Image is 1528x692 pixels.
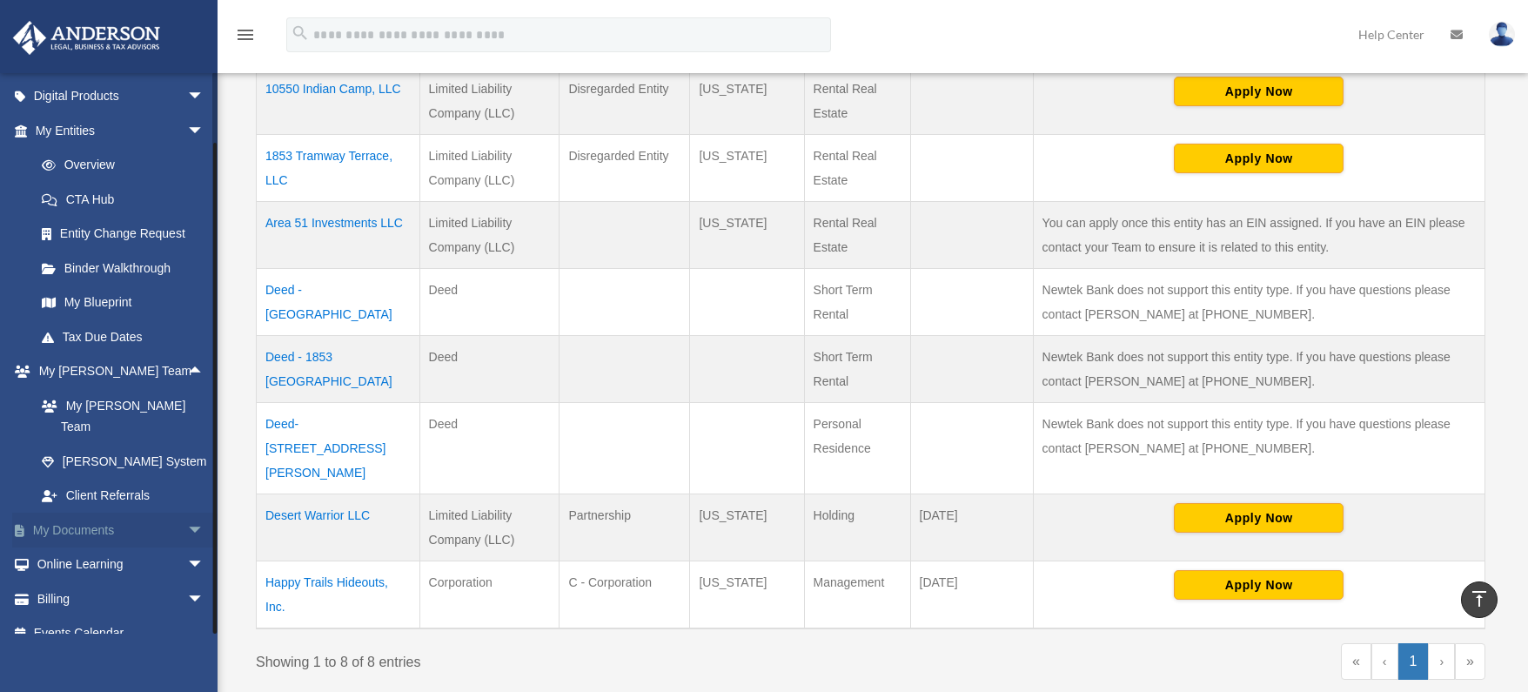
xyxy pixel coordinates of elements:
[560,561,690,629] td: C - Corporation
[187,354,222,390] span: arrow_drop_up
[690,67,804,135] td: [US_STATE]
[12,616,231,651] a: Events Calendar
[1174,570,1344,600] button: Apply Now
[257,269,420,336] td: Deed - [GEOGRAPHIC_DATA]
[24,388,231,444] a: My [PERSON_NAME] Team
[24,319,222,354] a: Tax Due Dates
[560,135,690,202] td: Disregarded Entity
[24,148,213,183] a: Overview
[1174,503,1344,533] button: Apply Now
[1174,144,1344,173] button: Apply Now
[24,479,231,514] a: Client Referrals
[12,548,231,582] a: Online Learningarrow_drop_down
[804,336,910,403] td: Short Term Rental
[187,113,222,149] span: arrow_drop_down
[24,217,222,252] a: Entity Change Request
[419,494,560,561] td: Limited Liability Company (LLC)
[804,135,910,202] td: Rental Real Estate
[1033,202,1484,269] td: You can apply once this entity has an EIN assigned. If you have an EIN please contact your Team t...
[910,561,1033,629] td: [DATE]
[419,135,560,202] td: Limited Liability Company (LLC)
[12,79,231,114] a: Digital Productsarrow_drop_down
[419,269,560,336] td: Deed
[910,494,1033,561] td: [DATE]
[256,643,858,675] div: Showing 1 to 8 of 8 entries
[257,561,420,629] td: Happy Trails Hideouts, Inc.
[419,403,560,494] td: Deed
[24,444,231,479] a: [PERSON_NAME] System
[8,21,165,55] img: Anderson Advisors Platinum Portal
[690,135,804,202] td: [US_STATE]
[257,135,420,202] td: 1853 Tramway Terrace, LLC
[24,251,222,286] a: Binder Walkthrough
[804,561,910,629] td: Management
[257,202,420,269] td: Area 51 Investments LLC
[1174,77,1344,106] button: Apply Now
[690,202,804,269] td: [US_STATE]
[560,494,690,561] td: Partnership
[1033,336,1484,403] td: Newtek Bank does not support this entity type. If you have questions please contact [PERSON_NAME]...
[419,202,560,269] td: Limited Liability Company (LLC)
[24,182,222,217] a: CTA Hub
[12,113,222,148] a: My Entitiesarrow_drop_down
[12,354,231,389] a: My [PERSON_NAME] Teamarrow_drop_up
[12,513,231,548] a: My Documentsarrow_drop_down
[291,24,310,43] i: search
[235,30,256,45] a: menu
[1461,581,1498,618] a: vertical_align_top
[24,286,222,320] a: My Blueprint
[235,24,256,45] i: menu
[690,494,804,561] td: [US_STATE]
[257,336,420,403] td: Deed - 1853 [GEOGRAPHIC_DATA]
[1341,643,1371,680] a: First
[804,202,910,269] td: Rental Real Estate
[804,403,910,494] td: Personal Residence
[12,581,231,616] a: Billingarrow_drop_down
[419,561,560,629] td: Corporation
[419,336,560,403] td: Deed
[804,269,910,336] td: Short Term Rental
[187,581,222,617] span: arrow_drop_down
[1033,403,1484,494] td: Newtek Bank does not support this entity type. If you have questions please contact [PERSON_NAME]...
[257,403,420,494] td: Deed- [STREET_ADDRESS][PERSON_NAME]
[690,561,804,629] td: [US_STATE]
[1469,588,1490,609] i: vertical_align_top
[560,67,690,135] td: Disregarded Entity
[804,494,910,561] td: Holding
[257,67,420,135] td: 10550 Indian Camp, LLC
[187,548,222,583] span: arrow_drop_down
[419,67,560,135] td: Limited Liability Company (LLC)
[1489,22,1515,47] img: User Pic
[1033,269,1484,336] td: Newtek Bank does not support this entity type. If you have questions please contact [PERSON_NAME]...
[187,79,222,115] span: arrow_drop_down
[187,513,222,548] span: arrow_drop_down
[257,494,420,561] td: Desert Warrior LLC
[804,67,910,135] td: Rental Real Estate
